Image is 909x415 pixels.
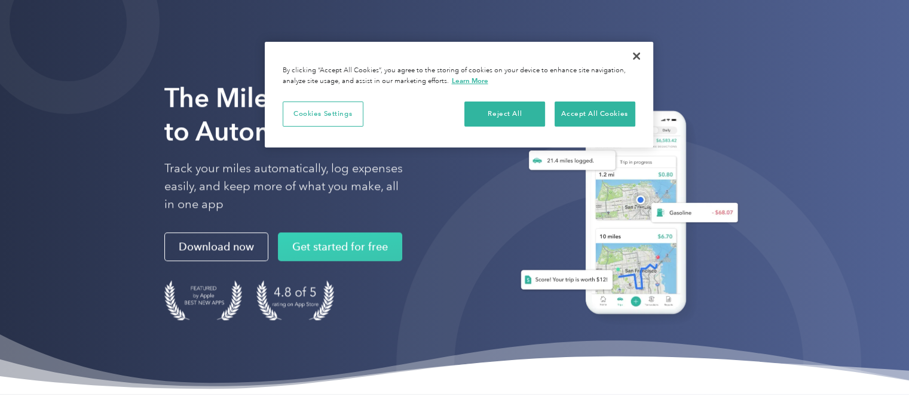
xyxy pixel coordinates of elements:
button: Cookies Settings [283,102,363,127]
button: Accept All Cookies [555,102,635,127]
a: Get started for free [278,232,402,261]
p: Track your miles automatically, log expenses easily, and keep more of what you make, all in one app [164,159,403,213]
div: Cookie banner [265,42,653,147]
strong: The Mileage Tracking App to Automate Your Logs [164,82,481,147]
button: Close [623,43,650,69]
div: Privacy [265,42,653,147]
img: 4.9 out of 5 stars on the app store [256,280,334,320]
a: More information about your privacy, opens in a new tab [452,76,488,85]
a: Download now [164,232,268,261]
div: By clicking “Accept All Cookies”, you agree to the storing of cookies on your device to enhance s... [283,66,635,87]
button: Reject All [464,102,545,127]
img: Badge for Featured by Apple Best New Apps [164,280,242,320]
